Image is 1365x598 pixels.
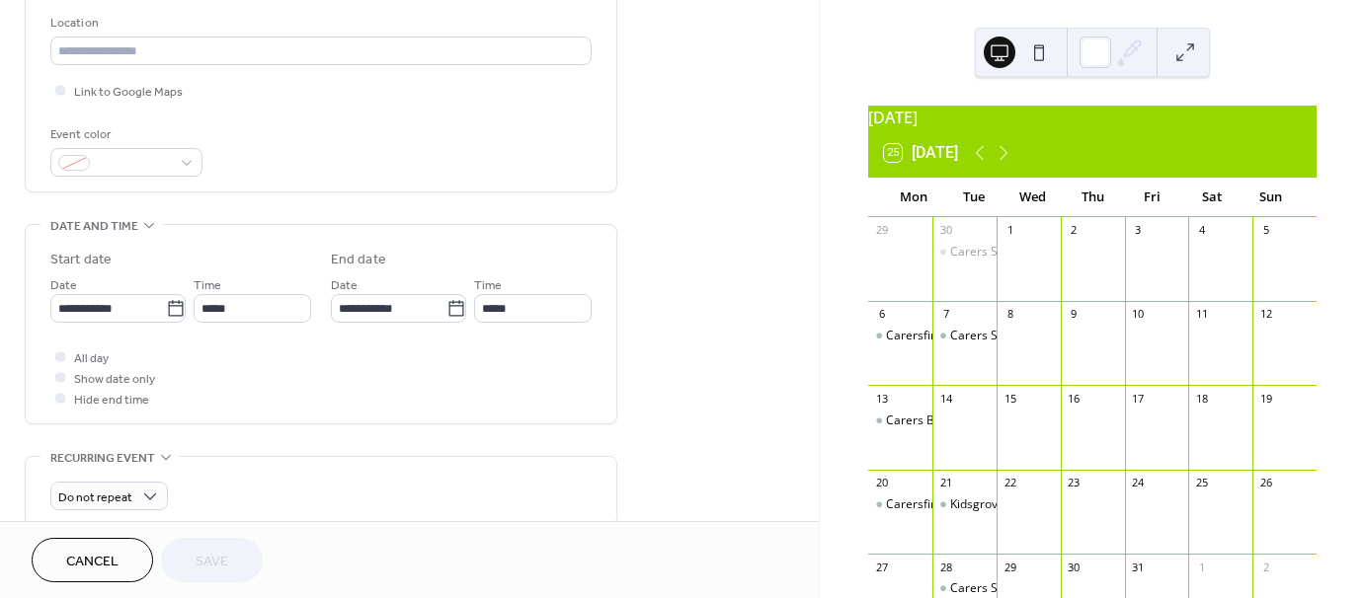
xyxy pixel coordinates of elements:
div: Kidsgrove Carers Support Group [950,496,1129,513]
div: Carers Support Group & Activities (Biddulph) [950,328,1195,344]
div: Carersfirst Support Group [886,328,1029,344]
div: 25 [1194,476,1209,490]
span: Recurring event [50,448,155,469]
div: 7 [938,307,953,322]
div: Mon [884,178,943,217]
div: 29 [1003,560,1017,574]
div: End date [331,250,386,270]
div: Wed [1004,178,1063,217]
div: 28 [938,560,953,574]
div: 30 [1067,560,1082,574]
div: 24 [1131,476,1146,490]
span: Time [474,275,502,296]
div: Sat [1181,178,1241,217]
span: Show date only [74,369,155,390]
span: Link to Google Maps [74,82,183,103]
div: 26 [1258,476,1273,490]
button: Cancel [32,538,153,582]
span: Date [50,275,77,296]
div: 21 [938,476,953,490]
div: Carers Support Group Hempstalls [932,580,997,597]
div: 11 [1194,307,1209,322]
div: Tue [943,178,1003,217]
div: 4 [1194,223,1209,238]
div: Location [50,13,588,34]
div: [DATE] [868,106,1317,129]
div: 16 [1067,391,1082,406]
span: All day [74,348,109,369]
div: 10 [1131,307,1146,322]
div: Carers Brunch @ Brindley Farm [868,412,932,429]
button: 25[DATE] [877,139,965,167]
div: 8 [1003,307,1017,322]
div: 5 [1258,223,1273,238]
div: Thu [1063,178,1122,217]
div: 31 [1131,560,1146,574]
div: 6 [874,307,889,322]
div: 12 [1258,307,1273,322]
span: Date [331,275,358,296]
div: Carersfirst Support Group [868,328,932,344]
div: Sun [1242,178,1301,217]
div: 17 [1131,391,1146,406]
span: Date and time [50,216,138,237]
div: 15 [1003,391,1017,406]
div: 30 [938,223,953,238]
div: 27 [874,560,889,574]
div: Kidsgrove Carers Support Group [932,496,997,513]
div: Carersfirst Support Group [868,496,932,513]
div: Start date [50,250,112,270]
div: 3 [1131,223,1146,238]
div: 23 [1067,476,1082,490]
div: 29 [874,223,889,238]
div: Carers Support Group Hempstalls [950,244,1137,261]
div: Event color [50,124,199,145]
div: 13 [874,391,889,406]
div: Carers Support Group Hempstalls [932,244,997,261]
span: Cancel [66,552,119,572]
div: 14 [938,391,953,406]
div: 2 [1258,560,1273,574]
div: 19 [1258,391,1273,406]
div: Carers Support Group & Activities (Biddulph) [932,328,997,344]
div: 1 [1194,560,1209,574]
div: Carersfirst Support Group [886,496,1029,513]
span: Do not repeat [58,486,132,509]
div: 22 [1003,476,1017,490]
div: 9 [1067,307,1082,322]
span: Hide end time [74,390,149,411]
div: Carers Support Group Hempstalls [950,580,1137,597]
div: Fri [1122,178,1181,217]
span: Time [194,275,221,296]
div: 2 [1067,223,1082,238]
div: 18 [1194,391,1209,406]
div: Carers Brunch @ [PERSON_NAME][GEOGRAPHIC_DATA] [886,412,1195,429]
div: 20 [874,476,889,490]
div: 1 [1003,223,1017,238]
